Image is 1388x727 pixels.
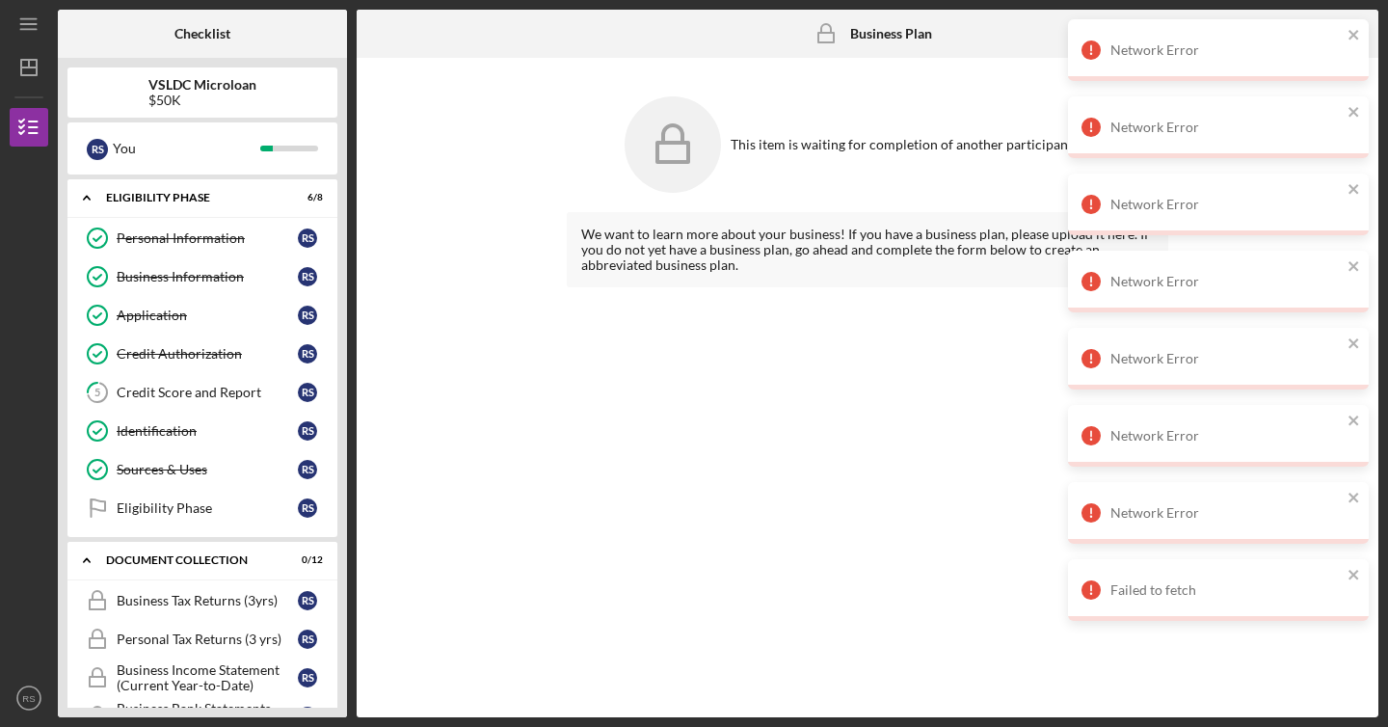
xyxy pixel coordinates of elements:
div: R S [298,668,317,687]
div: Eligibility Phase [117,500,298,516]
div: R S [298,630,317,649]
div: R S [87,139,108,160]
div: R S [298,421,317,441]
div: 0 / 12 [288,554,323,566]
div: Network Error [1110,120,1342,135]
button: close [1348,258,1361,277]
div: R S [298,498,317,518]
div: R S [298,591,317,610]
a: IdentificationRS [77,412,328,450]
div: R S [298,460,317,479]
a: Credit AuthorizationRS [77,335,328,373]
div: Business Tax Returns (3yrs) [117,593,298,608]
div: Application [117,308,298,323]
a: Business Tax Returns (3yrs)RS [77,581,328,620]
div: Sources & Uses [117,462,298,477]
div: Network Error [1110,197,1342,212]
button: close [1348,490,1361,508]
button: close [1348,336,1361,354]
tspan: 5 [94,387,100,399]
a: 5Credit Score and ReportRS [77,373,328,412]
button: close [1348,567,1361,585]
a: ApplicationRS [77,296,328,335]
a: Eligibility PhaseRS [77,489,328,527]
button: close [1348,104,1361,122]
div: 6 / 8 [288,192,323,203]
div: Network Error [1110,42,1342,58]
button: close [1348,181,1361,200]
a: Business InformationRS [77,257,328,296]
a: Personal Tax Returns (3 yrs)RS [77,620,328,659]
div: $50K [148,93,256,108]
div: Network Error [1110,505,1342,521]
div: Network Error [1110,351,1342,366]
div: R S [298,267,317,286]
div: R S [298,229,317,248]
a: Sources & UsesRS [77,450,328,489]
button: close [1348,27,1361,45]
div: Personal Tax Returns (3 yrs) [117,632,298,647]
div: R S [298,707,317,726]
div: R S [298,306,317,325]
div: Credit Authorization [117,346,298,362]
div: Business Information [117,269,298,284]
div: Network Error [1110,274,1342,289]
div: We want to learn more about your business! If you have a business plan, please upload it here. If... [581,227,1154,273]
b: Business Plan [850,26,932,41]
button: RS [10,679,48,717]
a: Personal InformationRS [77,219,328,257]
div: You [113,132,260,165]
div: Eligibility Phase [106,192,275,203]
div: Personal Information [117,230,298,246]
b: VSLDC Microloan [148,77,256,93]
text: RS [22,693,35,704]
div: R S [298,383,317,402]
div: This item is waiting for completion of another participant's item [731,137,1111,152]
button: close [1348,413,1361,431]
div: Document Collection [106,554,275,566]
div: R S [298,344,317,363]
div: Business Income Statement (Current Year-to-Date) [117,662,298,693]
div: Failed to fetch [1110,582,1342,598]
a: Business Income Statement (Current Year-to-Date)RS [77,659,328,697]
div: Credit Score and Report [117,385,298,400]
div: Identification [117,423,298,439]
div: Network Error [1110,428,1342,444]
b: Checklist [174,26,230,41]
